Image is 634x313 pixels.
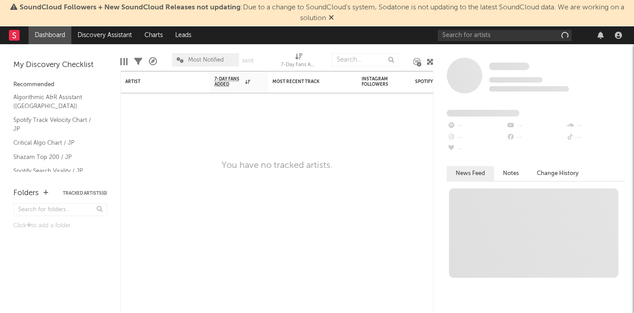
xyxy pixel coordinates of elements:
[489,86,569,92] span: 0 fans last week
[13,60,107,71] div: My Discovery Checklist
[566,120,625,132] div: --
[13,138,98,148] a: Critical Algo Chart / JP
[13,166,98,176] a: Spotify Search Virality / JP
[149,49,157,75] div: A&R Pipeline
[13,92,98,111] a: Algorithmic A&R Assistant ([GEOGRAPHIC_DATA])
[447,166,494,181] button: News Feed
[71,26,138,44] a: Discovery Assistant
[332,53,399,67] input: Search...
[506,120,565,132] div: --
[494,166,528,181] button: Notes
[415,79,482,84] div: Spotify Monthly Listeners
[120,49,128,75] div: Edit Columns
[125,79,192,84] div: Artist
[489,63,529,70] span: Some Artist
[13,203,107,216] input: Search for folders...
[566,132,625,143] div: --
[281,49,317,75] div: 7-Day Fans Added (7-Day Fans Added)
[362,76,393,87] div: Instagram Followers
[214,76,243,87] span: 7-Day Fans Added
[489,77,543,83] span: Tracking Since: [DATE]
[329,15,334,22] span: Dismiss
[188,57,224,63] span: Most Notified
[138,26,169,44] a: Charts
[13,79,107,90] div: Recommended
[447,110,519,117] span: Fans Added by Platform
[281,60,317,71] div: 7-Day Fans Added (7-Day Fans Added)
[528,166,588,181] button: Change History
[63,191,107,196] button: Tracked Artists(0)
[169,26,198,44] a: Leads
[13,221,107,231] div: Click to add a folder.
[438,30,572,41] input: Search for artists
[134,49,142,75] div: Filters
[13,152,98,162] a: Shazam Top 200 / JP
[272,79,339,84] div: Most Recent Track
[489,62,529,71] a: Some Artist
[20,4,241,11] span: SoundCloud Followers + New SoundCloud Releases not updating
[13,188,39,199] div: Folders
[29,26,71,44] a: Dashboard
[20,4,624,22] span: : Due to a change to SoundCloud's system, Sodatone is not updating to the latest SoundCloud data....
[222,160,333,171] div: You have no tracked artists.
[506,132,565,143] div: --
[447,132,506,143] div: --
[242,58,254,63] button: Save
[13,115,98,134] a: Spotify Track Velocity Chart / JP
[447,143,506,155] div: --
[447,120,506,132] div: --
